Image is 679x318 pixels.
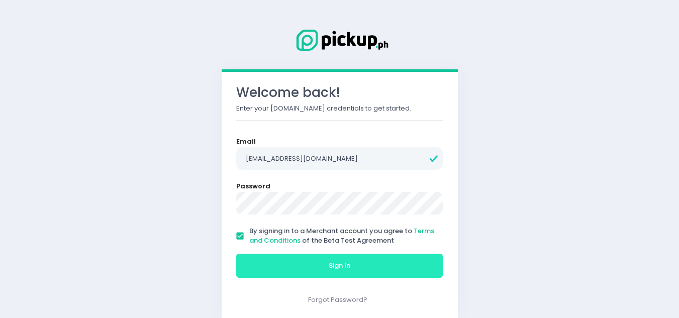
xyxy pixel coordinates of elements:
a: Forgot Password? [308,295,367,304]
span: Sign In [329,261,350,270]
span: By signing in to a Merchant account you agree to of the Beta Test Agreement [249,226,434,246]
img: Logo [289,28,390,53]
button: Sign In [236,254,443,278]
p: Enter your [DOMAIN_NAME] credentials to get started. [236,103,443,114]
input: Email [236,147,443,170]
label: Email [236,137,256,147]
label: Password [236,181,270,191]
h3: Welcome back! [236,85,443,100]
a: Terms and Conditions [249,226,434,246]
